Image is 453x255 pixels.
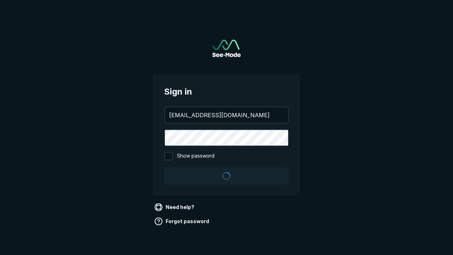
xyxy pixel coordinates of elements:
span: Show password [177,152,214,160]
span: Sign in [164,85,289,98]
a: Need help? [153,202,197,213]
a: Forgot password [153,216,212,227]
img: See-Mode Logo [212,40,241,57]
a: Go to sign in [212,40,241,57]
input: your@email.com [165,107,288,123]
